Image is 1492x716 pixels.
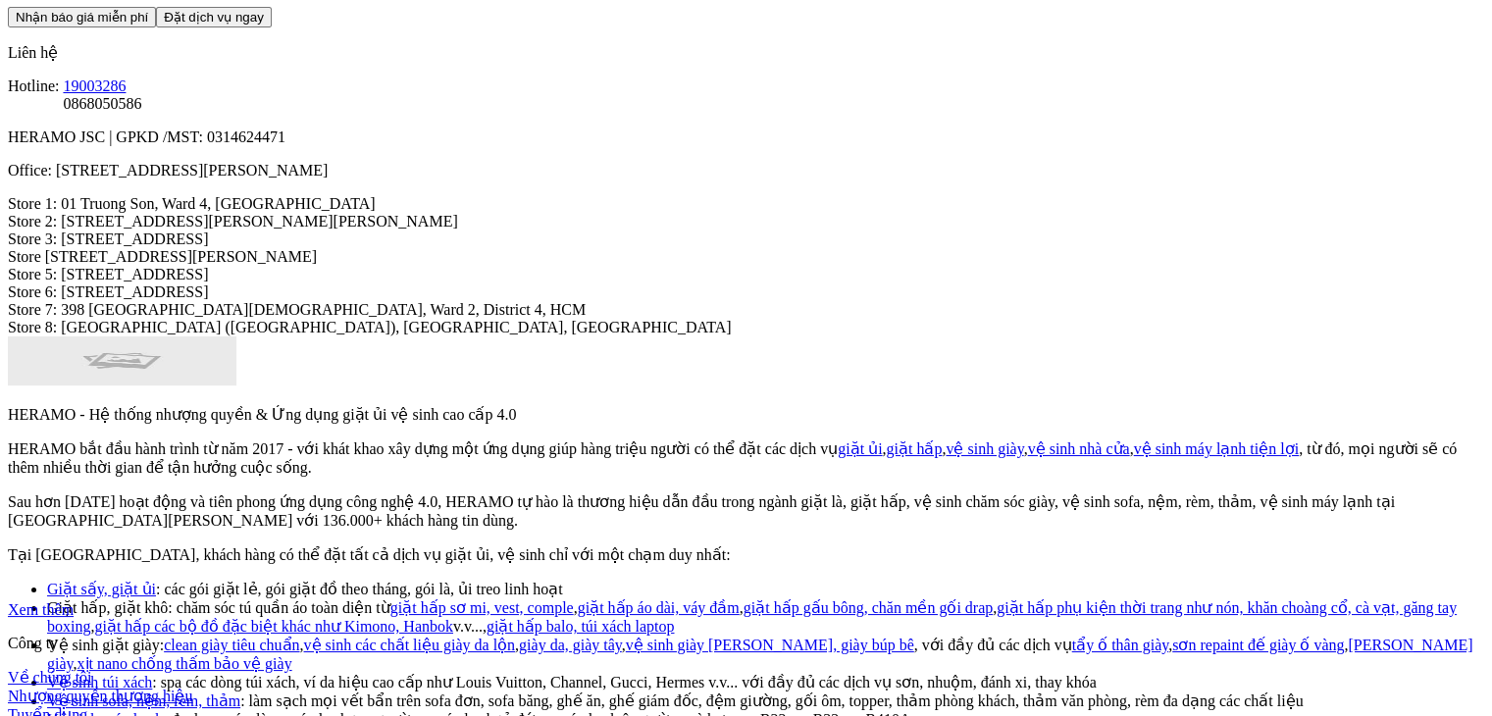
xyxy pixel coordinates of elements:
[47,598,1484,636] li: Giặt hấp, giặt khô: chăm sóc tú quần áo toàn diện từ , , , , v.v...,
[164,637,299,653] a: clean giày tiêu chuẩn
[156,7,272,27] button: Đặt dịch vụ ngay
[47,673,1484,691] li: : spa các dòng túi xách, ví da hiệu cao cấp như Louis Vuitton, Channel, Gucci, Hermes v.v... với ...
[886,440,942,457] a: giặt hấp
[8,439,1484,477] p: HERAMO bắt đầu hành trình từ năm 2017 - với khát khao xây dựng một ứng dụng giúp hàng triệu người...
[47,691,1484,710] li: : làm sạch mọi vết bẩn trên sofa đơn, sofa băng, ghế ăn, ghế giám đốc, đệm giường, gối ôm, topper...
[47,581,156,597] a: Giặt sấy, giặt ủi
[8,43,1484,62] p: Liên hệ
[8,688,192,704] a: Nhượng quyền thương hiệu
[8,128,1484,146] p: HERAMO JSC | GPKD /MST: 0314624471
[8,301,1484,319] p: Store 7: 398 [GEOGRAPHIC_DATA][DEMOGRAPHIC_DATA], Ward 2, District 4, HCM
[487,618,675,635] a: giặt hấp balo, túi xách laptop
[47,692,240,709] a: Vệ sinh sofa, nệm, rèm, thảm
[63,77,126,94] a: 19003286
[1172,637,1344,653] a: sơn repaint đế giày ố vàng
[8,7,156,27] button: Nhận báo giá miễn phí
[1028,440,1130,457] a: vệ sinh nhà cửa
[47,599,1457,635] a: giặt hấp phụ kiện thời trang như nón, khăn choàng cổ, cà vạt, găng tay boxing
[8,405,1484,424] p: HERAMO - Hệ thống nhượng quyền & Ứng dụng giặt ủi vệ sinh cao cấp 4.0
[578,599,740,616] a: giặt hấp áo dài, váy đầm
[8,248,1484,266] p: Store [STREET_ADDRESS][PERSON_NAME]
[94,618,453,635] a: giặt hấp các bộ đồ đặc biệt khác như Kimono, Hanbok
[744,599,993,616] a: giặt hấp gấu bông, chăn mền gối drap
[390,599,574,616] a: giặt hấp sơ mi, vest, comple
[8,230,1484,248] p: Store 3: [STREET_ADDRESS]
[47,636,1484,673] li: Vệ sinh giặt giày: , , , , với đầy đủ các dịch vụ , , ,
[8,601,74,618] a: Xem thêm
[838,440,882,457] a: giặt ủi
[8,669,92,686] a: Về chúng tôi
[63,95,141,112] span: 0868050586
[519,637,622,653] a: giày da, giày tây
[626,637,914,653] a: vệ sinh giày [PERSON_NAME], giày búp bê
[8,545,1484,564] p: Tại [GEOGRAPHIC_DATA], khách hàng có thể đặt tất cả dịch vụ giặt ủi, vệ sinh chỉ với một chạm duy...
[8,162,1484,179] p: Office: [STREET_ADDRESS][PERSON_NAME]
[8,319,1484,336] p: Store 8: [GEOGRAPHIC_DATA] ([GEOGRAPHIC_DATA]), [GEOGRAPHIC_DATA], [GEOGRAPHIC_DATA]
[8,213,1484,230] p: Store 2: [STREET_ADDRESS][PERSON_NAME][PERSON_NAME]
[8,283,1484,301] p: Store 6: [STREET_ADDRESS]
[47,580,1484,598] li: : các gói giặt lẻ, gói giặt đồ theo tháng, gói là, ủi treo linh hoạt
[1072,637,1169,653] a: tẩy ố thân giày
[304,637,516,653] a: vệ sinh các chất liệu giày da lộn
[8,266,1484,283] p: Store 5: [STREET_ADDRESS]
[77,655,292,672] a: xịt nano chống thấm bảo vệ giày
[1134,440,1299,457] a: vệ sinh máy lạnh tiện lợi
[8,635,1484,652] p: Công ty
[946,440,1023,457] a: vệ sinh giày
[8,77,59,94] span: Hotline:
[8,492,1484,530] p: Sau hơn [DATE] hoạt động và tiên phong ứng dụng công nghệ 4.0, HERAMO tự hào là thương hiệu dẫn đ...
[8,195,1484,213] p: Store 1: 01 Truong Son, Ward 4, [GEOGRAPHIC_DATA]
[47,674,152,690] a: Vệ sinh túi xách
